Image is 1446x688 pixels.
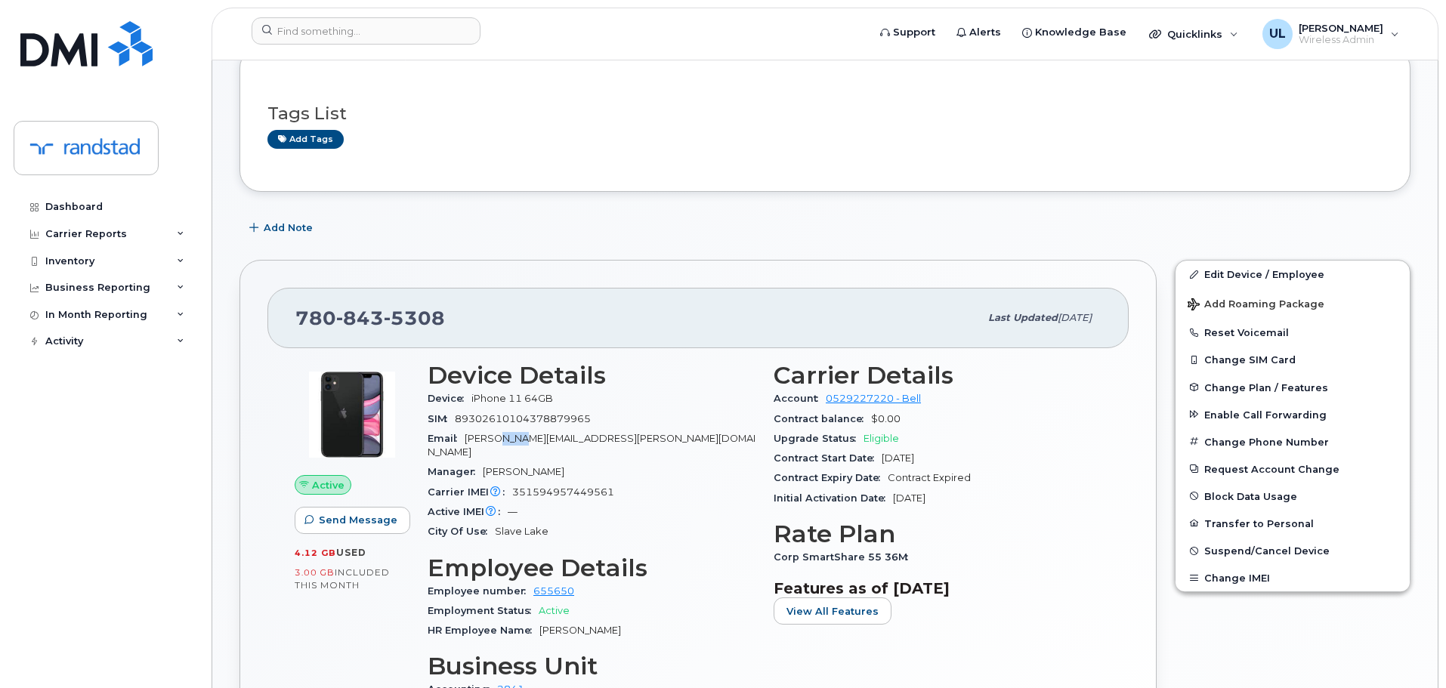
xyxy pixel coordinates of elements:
[1204,381,1328,393] span: Change Plan / Features
[1167,28,1222,40] span: Quicklinks
[1252,19,1410,49] div: Uraib Lakhani
[1058,312,1092,323] span: [DATE]
[1176,319,1410,346] button: Reset Voicemail
[988,312,1058,323] span: Last updated
[471,393,553,404] span: iPhone 11 64GB
[1176,483,1410,510] button: Block Data Usage
[1176,564,1410,591] button: Change IMEI
[428,605,539,616] span: Employment Status
[252,17,480,45] input: Find something...
[428,362,755,389] h3: Device Details
[295,548,336,558] span: 4.12 GB
[428,393,471,404] span: Device
[774,393,826,404] span: Account
[1035,25,1126,40] span: Knowledge Base
[295,507,410,534] button: Send Message
[295,307,445,329] span: 780
[428,506,508,517] span: Active IMEI
[1176,510,1410,537] button: Transfer to Personal
[508,506,518,517] span: —
[774,551,916,563] span: Corp SmartShare 55 36M
[533,585,574,597] a: 655650
[428,653,755,680] h3: Business Unit
[1176,455,1410,483] button: Request Account Change
[539,625,621,636] span: [PERSON_NAME]
[1299,34,1383,46] span: Wireless Admin
[1204,545,1330,557] span: Suspend/Cancel Device
[267,130,344,149] a: Add tags
[495,526,548,537] span: Slave Lake
[1176,288,1410,319] button: Add Roaming Package
[512,486,614,498] span: 351594957449561
[870,17,946,48] a: Support
[384,307,445,329] span: 5308
[1176,537,1410,564] button: Suspend/Cancel Device
[1204,409,1327,420] span: Enable Call Forwarding
[1176,261,1410,288] a: Edit Device / Employee
[295,566,390,591] span: included this month
[428,433,755,458] span: [PERSON_NAME][EMAIL_ADDRESS][PERSON_NAME][DOMAIN_NAME]
[1176,428,1410,455] button: Change Phone Number
[428,466,483,477] span: Manager
[307,369,397,460] img: iPhone_11.jpg
[1176,401,1410,428] button: Enable Call Forwarding
[969,25,1001,40] span: Alerts
[428,526,495,537] span: City Of Use
[428,433,465,444] span: Email
[428,486,512,498] span: Carrier IMEI
[539,605,570,616] span: Active
[239,214,326,242] button: Add Note
[319,513,397,527] span: Send Message
[428,413,455,424] span: SIM
[774,452,882,464] span: Contract Start Date
[428,585,533,597] span: Employee number
[336,547,366,558] span: used
[1299,22,1383,34] span: [PERSON_NAME]
[1176,346,1410,373] button: Change SIM Card
[774,520,1101,548] h3: Rate Plan
[1139,19,1249,49] div: Quicklinks
[946,17,1012,48] a: Alerts
[774,413,871,424] span: Contract balance
[428,625,539,636] span: HR Employee Name
[882,452,914,464] span: [DATE]
[428,554,755,582] h3: Employee Details
[893,25,935,40] span: Support
[1176,374,1410,401] button: Change Plan / Features
[774,579,1101,597] h3: Features as of [DATE]
[336,307,384,329] span: 843
[774,492,893,504] span: Initial Activation Date
[1188,298,1324,313] span: Add Roaming Package
[264,221,313,235] span: Add Note
[455,413,591,424] span: 89302610104378879965
[1269,25,1286,43] span: UL
[483,466,564,477] span: [PERSON_NAME]
[1012,17,1137,48] a: Knowledge Base
[871,413,901,424] span: $0.00
[774,362,1101,389] h3: Carrier Details
[295,567,335,578] span: 3.00 GB
[774,472,888,483] span: Contract Expiry Date
[267,104,1383,123] h3: Tags List
[893,492,925,504] span: [DATE]
[774,433,864,444] span: Upgrade Status
[774,597,891,625] button: View All Features
[826,393,921,404] a: 0529227220 - Bell
[786,604,879,619] span: View All Features
[864,433,899,444] span: Eligible
[888,472,971,483] span: Contract Expired
[312,478,345,492] span: Active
